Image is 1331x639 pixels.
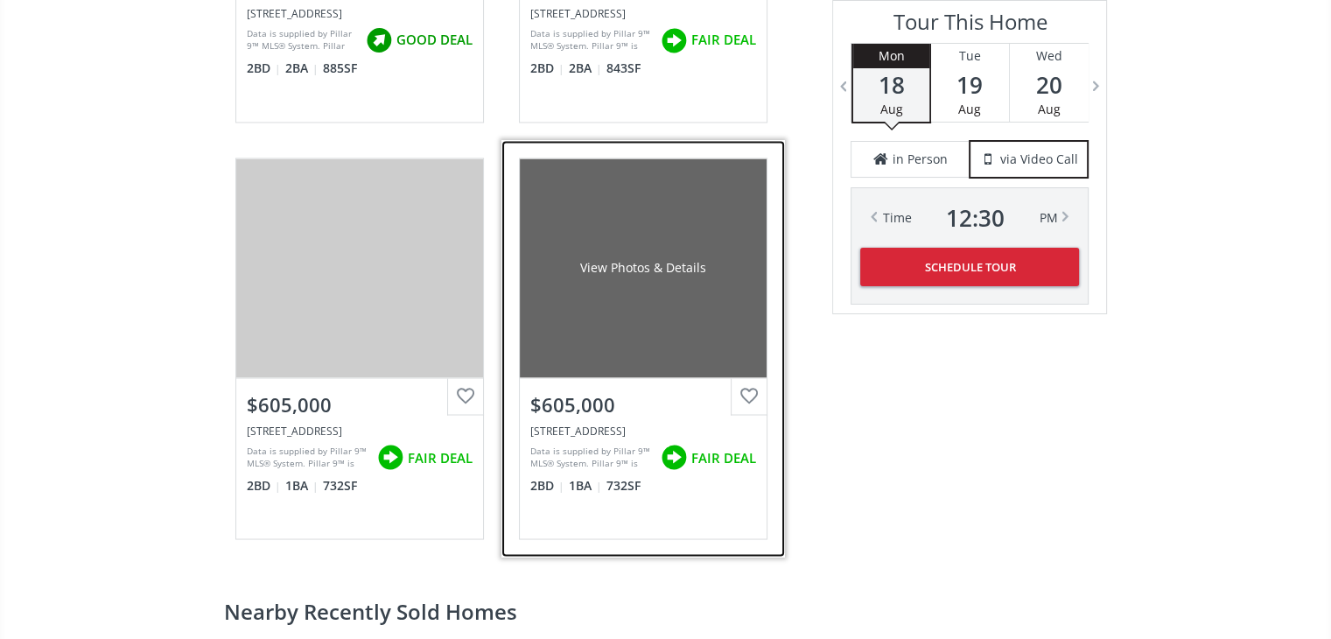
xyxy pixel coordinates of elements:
[247,27,357,53] div: Data is supplied by Pillar 9™ MLS® System. Pillar 9™ is the owner of the copyright in its MLS® Sy...
[285,476,319,494] span: 1 BA
[860,248,1079,286] button: Schedule Tour
[656,439,691,474] img: rating icon
[853,44,928,68] div: Mon
[569,60,602,77] span: 2 BA
[501,140,785,557] a: View Photos & Details$605,000[STREET_ADDRESS]Data is supplied by Pillar 9™ MLS® System. Pillar 9™...
[247,390,473,418] div: $605,000
[880,101,903,117] span: Aug
[218,140,501,557] a: $605,000[STREET_ADDRESS]Data is supplied by Pillar 9™ MLS® System. Pillar 9™ is the owner of the ...
[931,44,1009,68] div: Tue
[323,60,357,77] span: 885 SF
[323,476,357,494] span: 732 SF
[656,23,691,58] img: rating icon
[882,206,1057,230] div: Time PM
[247,6,473,21] div: 1818 Mountain Avenue #202, Canmore, AB T1W 3M3
[691,448,756,467] span: FAIR DEAL
[530,6,756,21] div: 1818 Mountain Avenue #117, Canmore, AB T1W3M3
[361,23,396,58] img: rating icon
[1010,44,1089,68] div: Wed
[247,423,473,438] div: 300 Palliser Lane #122, Canmore, AB t1w0h5
[1000,151,1078,168] span: via Video Call
[285,60,319,77] span: 2 BA
[530,60,564,77] span: 2 BD
[530,390,756,418] div: $605,000
[530,27,652,53] div: Data is supplied by Pillar 9™ MLS® System. Pillar 9™ is the owner of the copyright in its MLS® Sy...
[247,60,281,77] span: 2 BD
[946,206,1005,230] span: 12 : 30
[958,101,981,117] span: Aug
[606,60,641,77] span: 843 SF
[530,444,652,470] div: Data is supplied by Pillar 9™ MLS® System. Pillar 9™ is the owner of the copyright in its MLS® Sy...
[1010,73,1089,97] span: 20
[931,73,1009,97] span: 19
[530,476,564,494] span: 2 BD
[853,73,928,97] span: 18
[396,31,473,49] span: GOOD DEAL
[373,439,408,474] img: rating icon
[408,448,473,467] span: FAIR DEAL
[247,476,281,494] span: 2 BD
[1038,101,1061,117] span: Aug
[247,444,368,470] div: Data is supplied by Pillar 9™ MLS® System. Pillar 9™ is the owner of the copyright in its MLS® Sy...
[569,476,602,494] span: 1 BA
[851,10,1089,43] h3: Tour This Home
[580,259,706,277] div: View Photos & Details
[893,151,948,168] span: in Person
[224,600,807,621] h2: Nearby Recently Sold Homes
[530,423,756,438] div: 300 Palliser Lane #122, Canmore, AB t1w0h5
[606,476,641,494] span: 732 SF
[691,31,756,49] span: FAIR DEAL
